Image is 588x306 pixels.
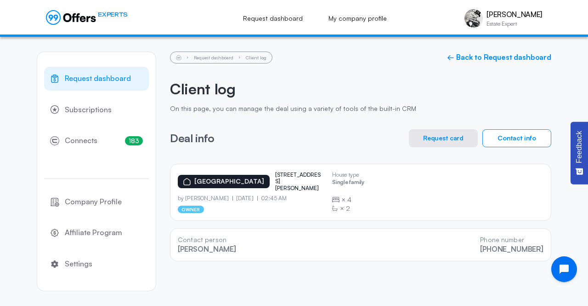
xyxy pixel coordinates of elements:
[232,195,257,202] p: [DATE]
[44,252,149,276] a: Settings
[170,80,551,98] h2: Client log
[46,10,127,25] a: EXPERTS
[480,236,543,244] p: Phone number
[257,195,287,202] p: 02:45 AM
[44,190,149,214] a: Company Profile
[346,204,350,213] span: 2
[44,98,149,122] a: Subscriptions
[65,104,112,116] span: Subscriptions
[65,135,97,147] span: Connects
[178,206,204,213] p: owner
[571,121,588,184] button: Feedback - Show survey
[233,8,313,29] a: Request dashboard
[178,195,232,202] p: by [PERSON_NAME]
[178,245,236,254] p: [PERSON_NAME]
[575,131,583,163] span: Feedback
[480,244,543,254] a: [PHONE_NUMBER]
[275,172,321,191] p: [STREET_ADDRESS][PERSON_NAME]
[65,227,122,239] span: Affiliate Program
[44,67,149,91] a: Request dashboard
[44,221,149,245] a: Affiliate Program
[170,105,551,113] p: On this page, you can manage the deal using a variety of tools of the built-in CRM
[332,204,364,213] div: ×
[178,236,236,244] p: Contact person
[347,195,351,204] span: 4
[332,195,364,204] div: ×
[65,196,122,208] span: Company Profile
[194,55,233,60] a: Request dashboard
[486,10,542,19] p: [PERSON_NAME]
[486,21,542,27] p: Estate Expert
[194,178,264,185] p: [GEOGRAPHIC_DATA]
[65,73,131,85] span: Request dashboard
[409,129,478,147] button: Request card
[125,136,143,145] span: 183
[246,55,266,60] li: Client log
[98,10,127,19] span: EXPERTS
[332,179,364,188] p: Single family
[464,9,483,28] img: Judah Michael
[65,258,92,270] span: Settings
[332,172,364,178] p: House type
[170,132,215,144] h3: Deal info
[44,129,149,153] a: Connects183
[447,53,551,62] a: ← Back to Request dashboard
[482,129,551,147] button: Contact info
[318,8,397,29] a: My company profile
